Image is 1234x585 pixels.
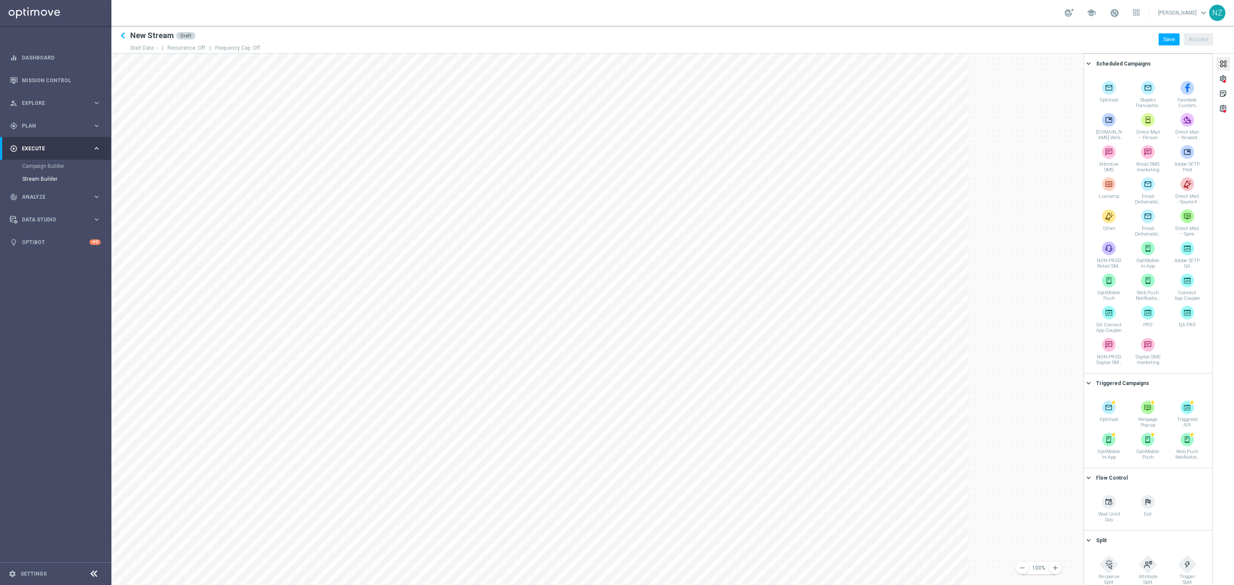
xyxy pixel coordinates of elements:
[1169,80,1206,110] div: Facebook Custom Audience
[1141,495,1155,509] img: flag-checkered.svg
[1129,399,1166,429] div: Webpage Pop-up
[1169,176,1206,206] div: Direct Mail - Source4
[22,123,93,128] span: Plan
[93,193,101,201] i: keyboard_arrow_right
[1184,33,1213,45] button: Activate
[1086,378,1208,388] button: Triggered Campaigns keyboard_arrow_right
[1084,536,1093,544] i: keyboard_arrow_right
[1096,194,1122,205] p: Liveramp
[1096,449,1122,460] p: OptiMobile In-App
[176,32,195,39] div: Draft
[1084,474,1093,482] i: keyboard_arrow_right
[9,239,101,246] button: lightbulb Optibot +10
[1084,60,1093,68] i: keyboard_arrow_right
[1135,226,1161,237] p: Email Deliverability Prod
[10,54,18,62] i: equalizer
[1209,5,1225,21] div: NZ
[93,99,101,107] i: keyboard_arrow_right
[1086,58,1208,69] button: Scheduled Campaigns keyboard_arrow_right
[93,215,101,224] i: keyboard_arrow_right
[1135,574,1161,585] p: Attribute Split
[9,216,101,223] button: Data Studio keyboard_arrow_right
[1090,80,1127,110] div: Optimail
[1135,129,1161,140] p: Direct Mail – Person
[1086,472,1208,483] button: Flow Control keyboard_arrow_right
[1096,161,1122,173] p: Attentive SMS
[1174,161,1200,173] p: Adobe SFTP Prod
[130,30,174,41] h2: New Stream
[1157,6,1209,19] a: [PERSON_NAME]keyboard_arrow_down
[10,193,18,201] i: track_changes
[1135,258,1161,269] p: OptiMobile In-App
[1096,417,1122,428] p: Optimail
[1090,494,1127,524] div: Wait Until Day
[1096,511,1122,522] p: Wait Until Day
[1090,337,1127,367] div: NON-PROD Digital SMS marketing
[10,122,93,130] div: Plan
[10,69,101,92] div: Mission Control
[9,194,101,200] div: track_changes Analyze keyboard_arrow_right
[1129,240,1166,270] div: OptiMobile In-App
[1174,322,1200,333] p: QA PRO
[1096,475,1128,481] span: Flow Control
[1090,431,1127,461] div: OptiMobile In-App
[1169,208,1206,238] div: Direct Mail – Spire
[1129,431,1166,461] div: OptiMobile Push
[1090,208,1127,238] div: Other
[22,146,93,151] span: Execute
[1090,240,1127,270] div: NON-PROD Retail SMS marketing
[1096,61,1151,67] span: Scheduled Campaigns
[10,99,93,107] div: Explore
[1135,354,1161,365] p: Digital SMS marketing
[1135,97,1161,108] p: Staples Transactional Email
[9,570,16,578] i: settings
[1174,194,1200,205] p: Direct Mail - Source4
[1219,104,1227,116] div: assignment
[117,29,129,42] i: keyboard_arrow_left
[1174,417,1200,428] p: Triggered API
[10,239,18,246] i: lightbulb
[1096,380,1149,386] span: Triggered Campaigns
[10,193,93,201] div: Analyze
[1049,561,1062,574] button: add
[1096,290,1122,301] p: OptiMobile Push
[1219,75,1227,86] div: settings
[1090,399,1127,429] div: Optimail
[1096,537,1107,543] span: Split
[1169,272,1206,302] div: Connect App Coupon
[1096,60,1151,68] div: Scheduled Campaigns
[10,122,18,130] i: gps_fixed
[1169,112,1206,142] div: Direct Mail – Reward
[10,145,18,152] i: play_circle_outline
[9,122,101,129] button: gps_fixed Plan keyboard_arrow_right
[1096,322,1122,333] p: QA Connect App Coupon
[1086,535,1208,546] button: Split keyboard_arrow_right
[10,216,93,224] div: Data Studio
[1174,290,1200,301] p: Connect App Coupon
[1129,176,1166,206] div: Email Deliverability Non-Prod
[1096,574,1122,585] p: Response Split
[1174,226,1200,237] p: Direct Mail – Spire
[10,231,101,254] div: Optibot
[9,100,101,107] button: person_search Explore keyboard_arrow_right
[1135,290,1161,301] p: Web Push Notifications
[1169,240,1206,270] div: Adobe SFTP QA
[9,77,101,84] button: Mission Control
[22,231,90,254] a: Optibot
[1129,337,1166,367] div: Digital SMS marketing
[93,144,101,152] i: keyboard_arrow_right
[1090,176,1127,206] div: Liveramp
[1018,564,1026,572] i: remove
[1129,144,1166,174] div: Retail SMS marketing
[1129,304,1166,334] div: PRO
[90,239,101,245] div: +10
[21,571,47,576] a: Settings
[205,45,215,51] span: |
[1174,129,1200,140] p: Direct Mail – Reward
